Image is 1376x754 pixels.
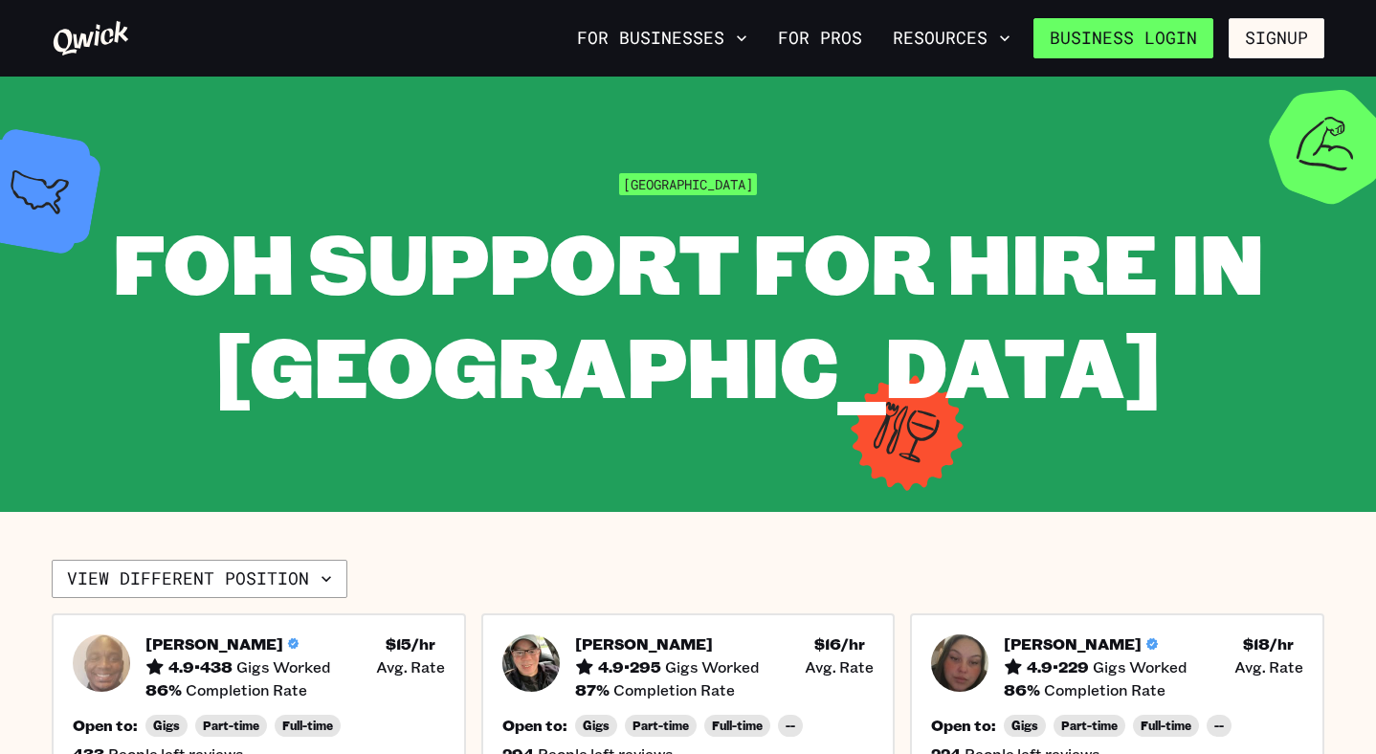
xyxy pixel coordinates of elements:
span: -- [786,719,795,733]
img: Pro headshot [931,634,988,692]
span: [GEOGRAPHIC_DATA] [619,173,757,195]
h5: Open to: [73,716,138,735]
h5: [PERSON_NAME] [145,634,283,654]
span: Avg. Rate [376,657,445,676]
span: FOH Support for Hire in [GEOGRAPHIC_DATA] [113,207,1264,420]
h5: $ 16 /hr [814,634,865,654]
button: Signup [1229,18,1324,58]
img: Pro headshot [502,634,560,692]
img: Pro headshot [73,634,130,692]
span: Gigs [583,719,610,733]
span: Gigs [153,719,180,733]
span: Completion Rate [613,680,735,699]
h5: Open to: [931,716,996,735]
span: Completion Rate [1044,680,1165,699]
h5: 4.9 • 295 [598,657,661,676]
span: Completion Rate [186,680,307,699]
h5: Open to: [502,716,567,735]
h5: $ 18 /hr [1243,634,1294,654]
h5: 4.9 • 438 [168,657,233,676]
span: Part-time [1061,719,1118,733]
a: Business Login [1033,18,1213,58]
span: Full-time [712,719,763,733]
span: Gigs [1011,719,1038,733]
button: View different position [52,560,347,598]
span: Part-time [203,719,259,733]
span: Part-time [633,719,689,733]
button: Resources [885,22,1018,55]
a: For Pros [770,22,870,55]
h5: 86 % [1004,680,1040,699]
span: Gigs Worked [665,657,760,676]
span: -- [1214,719,1224,733]
span: Avg. Rate [805,657,874,676]
button: For Businesses [569,22,755,55]
h5: 4.9 • 229 [1027,657,1089,676]
span: Avg. Rate [1234,657,1303,676]
span: Full-time [1141,719,1191,733]
span: Gigs Worked [236,657,331,676]
span: Gigs Worked [1093,657,1187,676]
h5: [PERSON_NAME] [1004,634,1142,654]
h5: [PERSON_NAME] [575,634,713,654]
h5: 86 % [145,680,182,699]
h5: $ 15 /hr [386,634,435,654]
span: Full-time [282,719,333,733]
h5: 87 % [575,680,610,699]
